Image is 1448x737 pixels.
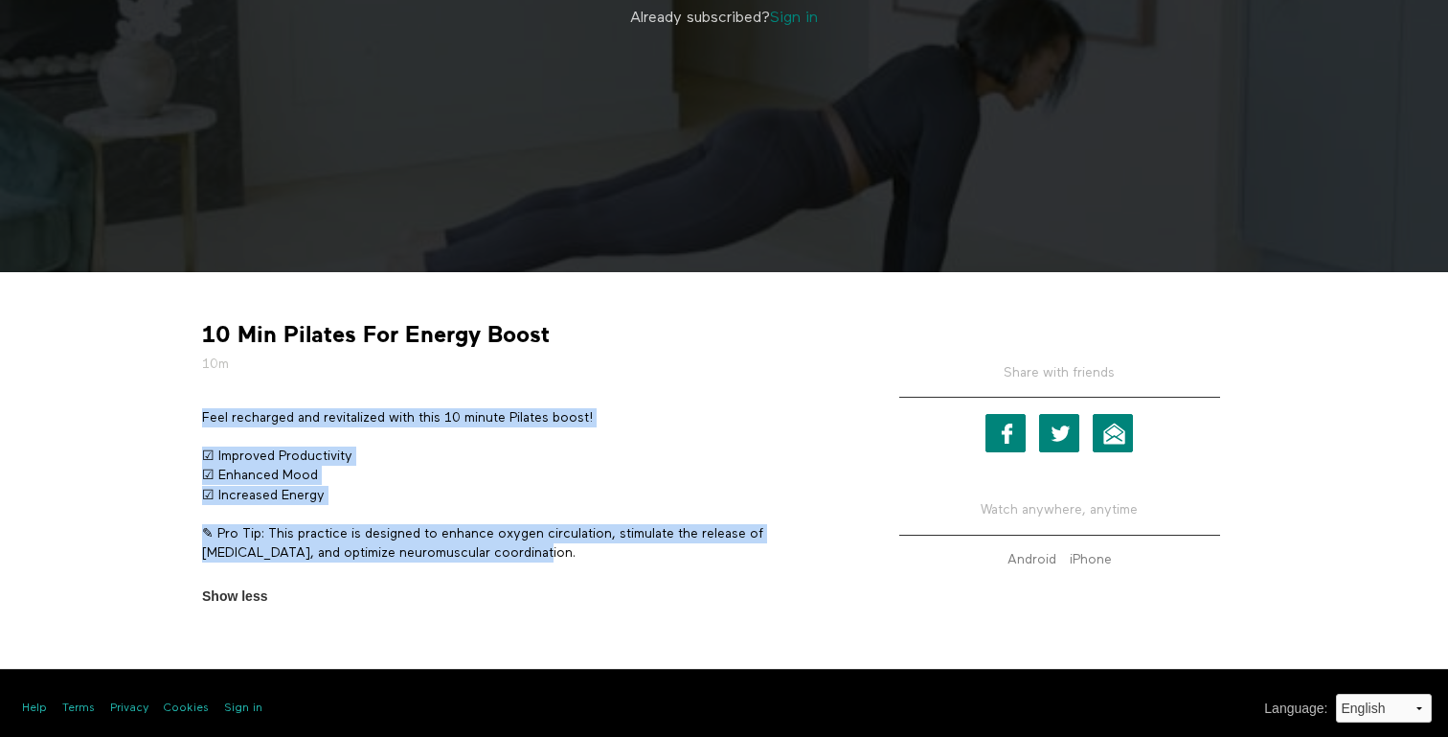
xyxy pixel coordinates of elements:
[1039,414,1079,452] a: Twitter
[899,486,1220,535] h5: Watch anywhere, anytime
[202,447,844,505] p: ☑ Improved Productivity ☑ Enhanced Mood ☑ Increased Energy
[441,7,1007,30] p: Already subscribed?
[770,11,818,26] a: Sign in
[22,701,47,717] a: Help
[1264,699,1327,719] label: Language :
[899,363,1220,398] h5: Share with friends
[224,701,262,717] a: Sign in
[985,414,1026,452] a: Facebook
[110,701,148,717] a: Privacy
[202,320,550,350] strong: 10 Min Pilates For Energy Boost
[202,355,844,374] h5: 10m
[202,408,844,427] p: Feel recharged and revitalized with this 10 minute Pilates boost!
[1093,414,1133,452] a: Email
[1007,553,1056,566] strong: Android
[1070,553,1112,566] strong: iPhone
[164,701,209,717] a: Cookies
[202,524,844,564] p: ✎ Pro Tip: This practice is designed to enhance oxygen circulation, stimulate the release of [MED...
[202,587,267,607] span: Show less
[1003,553,1061,566] a: Android
[62,701,95,717] a: Terms
[1065,553,1117,566] a: iPhone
